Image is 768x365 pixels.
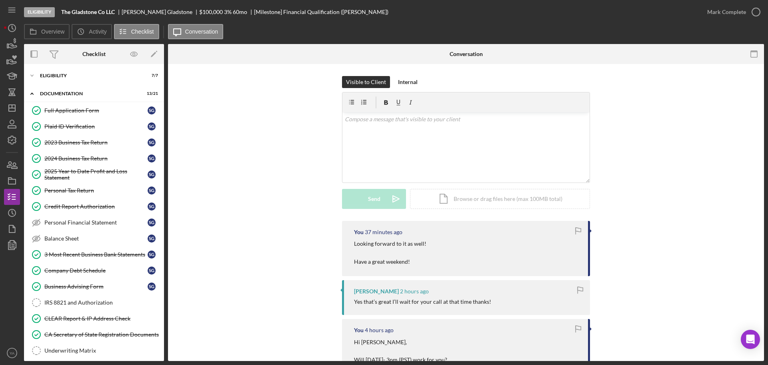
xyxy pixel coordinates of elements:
[148,138,156,146] div: S G
[342,76,390,88] button: Visible to Client
[44,347,160,354] div: Underwriting Matrix
[114,24,159,39] button: Checklist
[40,73,138,78] div: Eligibility
[44,123,148,130] div: Plaid ID Verification
[28,343,160,359] a: Underwriting Matrix
[44,331,160,338] div: CA Secretary of State Registration Documents
[44,107,148,114] div: Full Application Form
[148,235,156,243] div: S G
[28,295,160,311] a: IRS 8821 and Authorization
[89,28,106,35] label: Activity
[44,168,148,181] div: 2025 Year to Date Profit and Loss Statement
[122,9,199,15] div: [PERSON_NAME] Gladstone
[354,288,399,295] div: [PERSON_NAME]
[44,203,148,210] div: Credit Report Authorization
[354,299,491,305] div: Yes that’s great I’ll wait for your call at that time thanks!
[44,267,148,274] div: Company Debt Schedule
[28,199,160,215] a: Credit Report AuthorizationSG
[41,28,64,35] label: Overview
[72,24,112,39] button: Activity
[44,235,148,242] div: Balance Sheet
[354,338,447,365] p: Hi [PERSON_NAME], Will [DATE]- 3pm (PST) work for you?
[44,139,148,146] div: 2023 Business Tax Return
[44,187,148,194] div: Personal Tax Return
[342,189,406,209] button: Send
[10,351,15,355] text: YA
[148,187,156,195] div: S G
[148,170,156,178] div: S G
[148,203,156,211] div: S G
[28,134,160,150] a: 2023 Business Tax ReturnSG
[44,219,148,226] div: Personal Financial Statement
[148,122,156,130] div: S G
[707,4,746,20] div: Mark Complete
[148,283,156,291] div: S G
[28,279,160,295] a: Business Advising FormSG
[28,118,160,134] a: Plaid ID VerificationSG
[148,251,156,259] div: S G
[354,239,426,266] p: Looking forward to it as well! Have a great weekend!
[28,263,160,279] a: Company Debt ScheduleSG
[4,345,20,361] button: YA
[28,182,160,199] a: Personal Tax ReturnSG
[398,76,418,88] div: Internal
[44,283,148,290] div: Business Advising Form
[131,28,154,35] label: Checklist
[168,24,224,39] button: Conversation
[28,231,160,247] a: Balance SheetSG
[233,9,247,15] div: 60 mo
[82,51,106,57] div: Checklist
[741,330,760,349] div: Open Intercom Messenger
[699,4,764,20] button: Mark Complete
[144,91,158,96] div: 13 / 21
[199,8,223,15] span: $100,000
[346,76,386,88] div: Visible to Client
[224,9,232,15] div: 3 %
[61,9,115,15] b: The Gladstone Co LLC
[44,315,160,322] div: CLEAR Report & IP Address Check
[28,150,160,166] a: 2024 Business Tax ReturnSG
[44,299,160,306] div: IRS 8821 and Authorization
[254,9,388,15] div: [Milestone] Financial Qualification ([PERSON_NAME])
[28,327,160,343] a: CA Secretary of State Registration Documents
[24,24,70,39] button: Overview
[40,91,138,96] div: Documentation
[28,247,160,263] a: 3 Most Recent Business Bank StatementsSG
[28,215,160,231] a: Personal Financial StatementSG
[394,76,422,88] button: Internal
[28,102,160,118] a: Full Application FormSG
[354,229,364,235] div: You
[365,327,394,333] time: 2025-10-10 18:49
[24,7,55,17] div: Eligibility
[28,166,160,182] a: 2025 Year to Date Profit and Loss StatementSG
[450,51,483,57] div: Conversation
[44,251,148,258] div: 3 Most Recent Business Bank Statements
[148,106,156,114] div: S G
[148,154,156,162] div: S G
[44,155,148,162] div: 2024 Business Tax Return
[368,189,380,209] div: Send
[354,327,364,333] div: You
[148,219,156,227] div: S G
[400,288,429,295] time: 2025-10-10 21:13
[185,28,218,35] label: Conversation
[148,267,156,275] div: S G
[365,229,402,235] time: 2025-10-10 22:49
[28,311,160,327] a: CLEAR Report & IP Address Check
[144,73,158,78] div: 7 / 7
